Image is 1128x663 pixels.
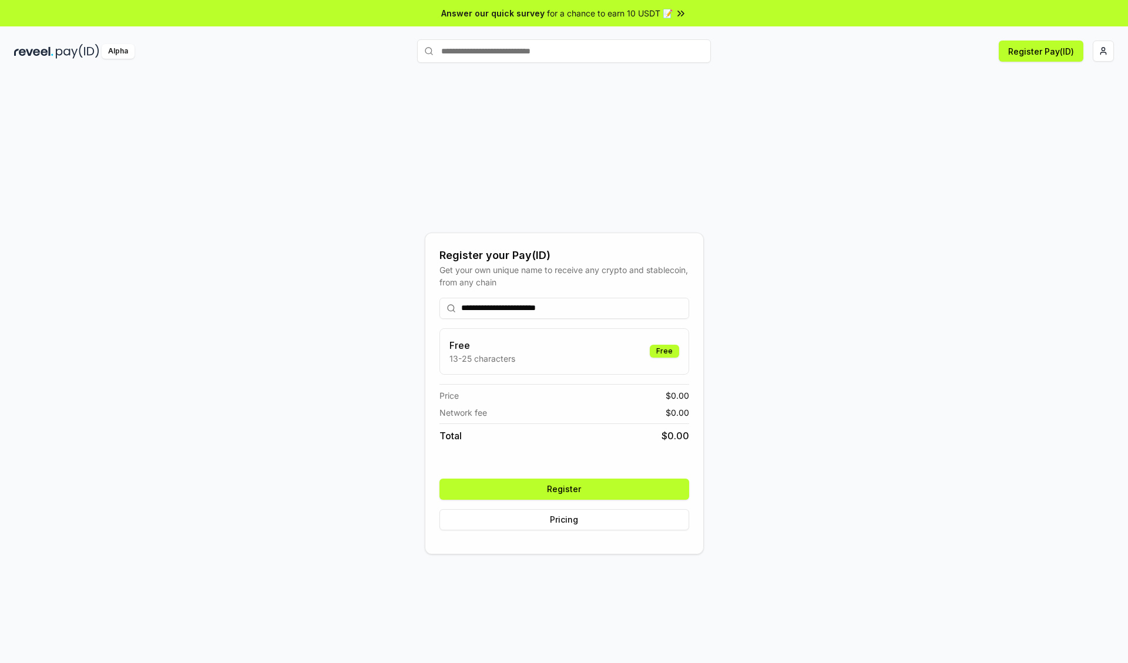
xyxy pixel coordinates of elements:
[439,406,487,419] span: Network fee
[439,509,689,530] button: Pricing
[14,44,53,59] img: reveel_dark
[662,429,689,443] span: $ 0.00
[666,406,689,419] span: $ 0.00
[999,41,1083,62] button: Register Pay(ID)
[650,345,679,358] div: Free
[102,44,135,59] div: Alpha
[439,389,459,402] span: Price
[56,44,99,59] img: pay_id
[439,479,689,500] button: Register
[439,429,462,443] span: Total
[547,7,673,19] span: for a chance to earn 10 USDT 📝
[666,389,689,402] span: $ 0.00
[441,7,545,19] span: Answer our quick survey
[449,352,515,365] p: 13-25 characters
[449,338,515,352] h3: Free
[439,247,689,264] div: Register your Pay(ID)
[439,264,689,288] div: Get your own unique name to receive any crypto and stablecoin, from any chain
